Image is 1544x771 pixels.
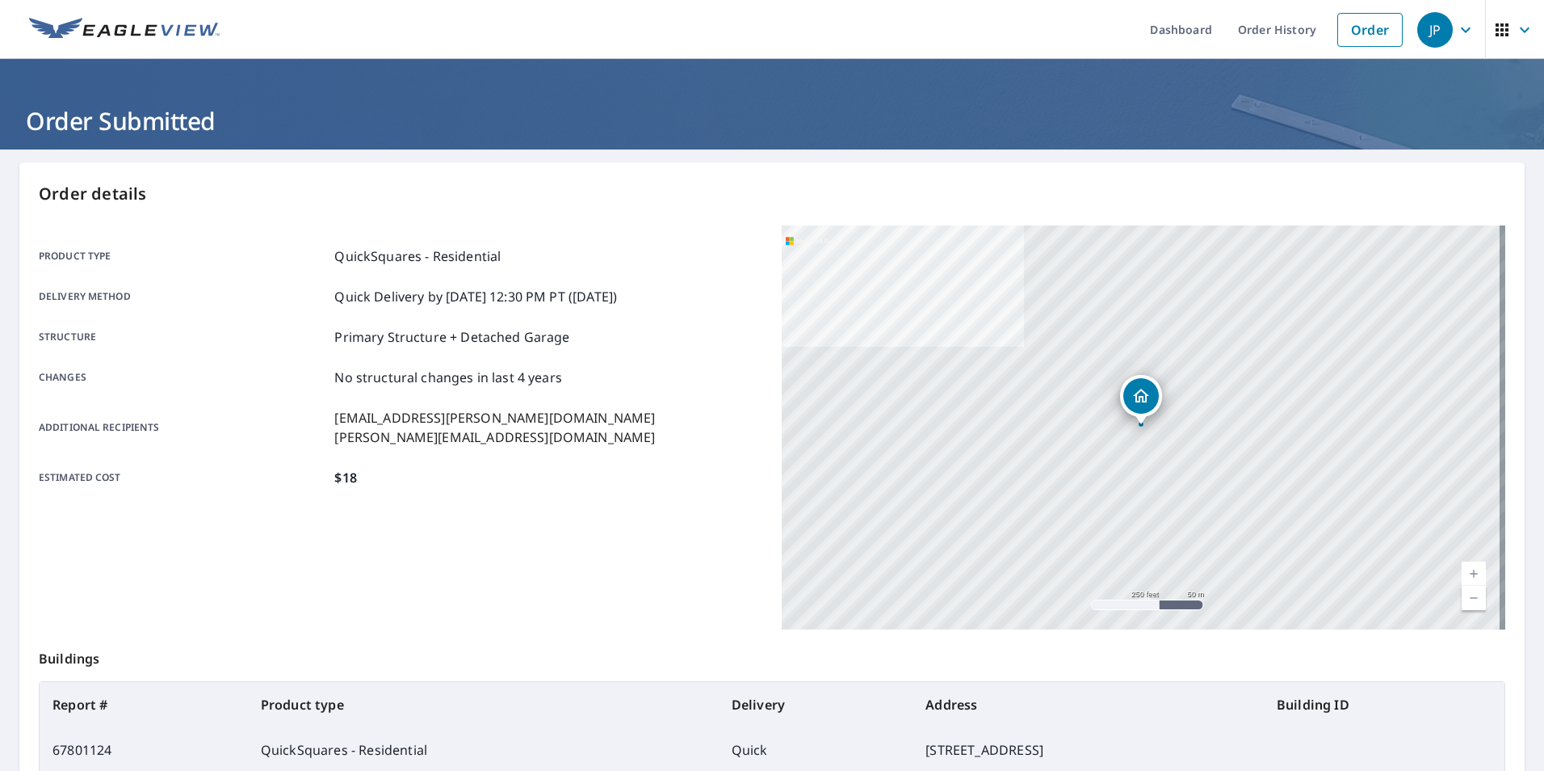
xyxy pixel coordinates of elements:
p: Estimated cost [39,468,328,487]
p: Buildings [39,630,1505,681]
img: EV Logo [29,18,220,42]
a: Order [1337,13,1403,47]
div: Dropped pin, building 1, Residential property, 1707 NE 76th St Gladstone, MO 64118 [1120,375,1162,425]
p: Structure [39,327,328,347]
p: Delivery method [39,287,328,306]
p: QuickSquares - Residential [334,246,501,266]
h1: Order Submitted [19,104,1525,137]
div: JP [1417,12,1453,48]
th: Address [913,682,1264,727]
a: Current Level 17, Zoom In [1462,562,1486,586]
a: Current Level 17, Zoom Out [1462,586,1486,610]
p: $18 [334,468,356,487]
th: Report # [40,682,248,727]
p: No structural changes in last 4 years [334,368,562,387]
p: Product type [39,246,328,266]
th: Building ID [1264,682,1504,727]
p: Changes [39,368,328,387]
p: Additional recipients [39,408,328,447]
p: [EMAIL_ADDRESS][PERSON_NAME][DOMAIN_NAME] [334,408,655,428]
p: [PERSON_NAME][EMAIL_ADDRESS][DOMAIN_NAME] [334,428,655,447]
p: Order details [39,182,1505,206]
p: Quick Delivery by [DATE] 12:30 PM PT ([DATE]) [334,287,617,306]
p: Primary Structure + Detached Garage [334,327,569,347]
th: Delivery [719,682,913,727]
th: Product type [248,682,719,727]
